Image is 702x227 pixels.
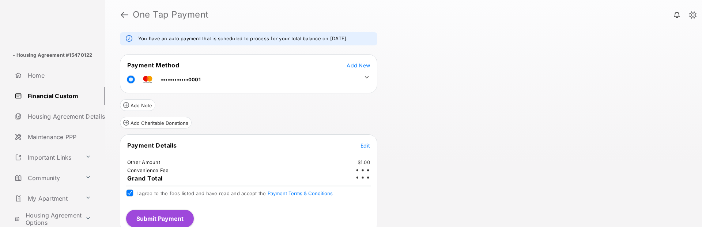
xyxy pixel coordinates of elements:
[268,190,333,196] button: I agree to the fees listed and have read and accept the
[127,159,161,165] td: Other Amount
[127,175,163,182] span: Grand Total
[361,142,370,149] button: Edit
[127,167,169,174] td: Convenience Fee
[12,67,105,84] a: Home
[347,62,370,69] button: Add New
[120,117,192,129] button: Add Charitable Donations
[12,108,105,125] a: Housing Agreement Details
[120,99,155,111] button: Add Note
[12,87,105,105] a: Financial Custom
[12,190,82,207] a: My Apartment
[133,10,209,19] strong: One Tap Payment
[13,52,92,59] p: - Housing Agreement #15470122
[136,190,333,196] span: I agree to the fees listed and have read and accept the
[12,169,82,187] a: Community
[161,77,201,82] span: ••••••••••••0001
[127,142,177,149] span: Payment Details
[12,149,82,166] a: Important Links
[357,159,370,165] td: $1.00
[127,62,179,69] span: Payment Method
[347,62,370,68] span: Add New
[12,128,105,146] a: Maintenance PPP
[138,35,348,42] em: You have an auto payment that is scheduled to process for your total balance on [DATE].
